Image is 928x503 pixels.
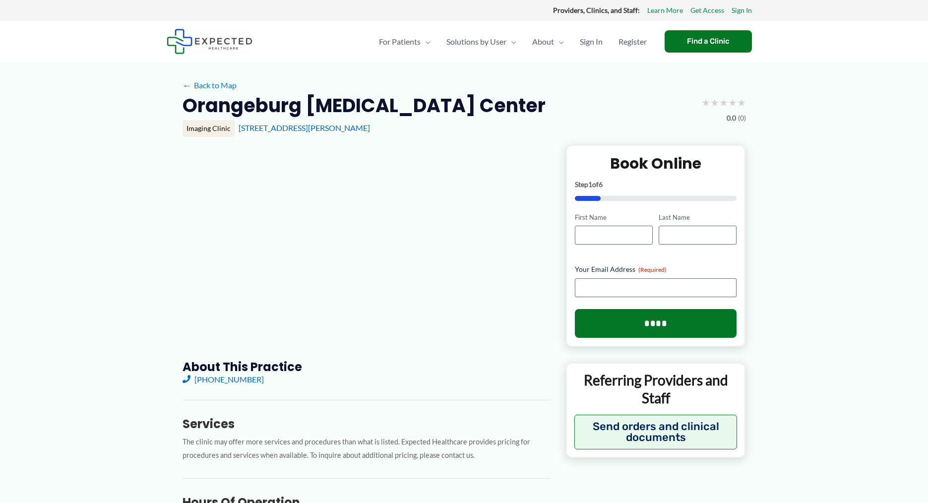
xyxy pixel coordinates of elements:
span: Menu Toggle [554,24,564,59]
button: Send orders and clinical documents [574,415,738,449]
strong: Providers, Clinics, and Staff: [553,6,640,14]
a: For PatientsMenu Toggle [371,24,438,59]
p: Referring Providers and Staff [574,371,738,407]
h2: Book Online [575,154,737,173]
a: Solutions by UserMenu Toggle [438,24,524,59]
a: [PHONE_NUMBER] [183,375,264,384]
span: 6 [599,180,603,189]
span: 0.0 [727,112,736,125]
div: Imaging Clinic [183,120,235,137]
span: For Patients [379,24,421,59]
a: ←Back to Map [183,78,237,93]
span: 1 [588,180,592,189]
span: (Required) [638,266,667,273]
img: Expected Healthcare Logo - side, dark font, small [167,29,252,54]
span: Solutions by User [446,24,506,59]
a: Find a Clinic [665,30,752,53]
label: First Name [575,213,653,222]
label: Last Name [659,213,737,222]
span: Sign In [580,24,603,59]
span: ★ [701,93,710,112]
p: The clinic may offer more services and procedures than what is listed. Expected Healthcare provid... [183,436,550,462]
nav: Primary Site Navigation [371,24,655,59]
span: ★ [710,93,719,112]
span: ★ [728,93,737,112]
span: ★ [719,93,728,112]
a: Sign In [732,4,752,17]
label: Your Email Address [575,264,737,274]
a: AboutMenu Toggle [524,24,572,59]
a: Get Access [690,4,724,17]
a: Register [611,24,655,59]
span: ★ [737,93,746,112]
a: Learn More [647,4,683,17]
a: [STREET_ADDRESS][PERSON_NAME] [239,123,370,132]
span: Register [619,24,647,59]
span: ← [183,80,192,90]
h2: Orangeburg [MEDICAL_DATA] Center [183,93,546,118]
h3: About this practice [183,359,550,375]
p: Step of [575,181,737,188]
span: Menu Toggle [421,24,431,59]
a: Sign In [572,24,611,59]
span: (0) [738,112,746,125]
h3: Services [183,416,550,432]
span: About [532,24,554,59]
span: Menu Toggle [506,24,516,59]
